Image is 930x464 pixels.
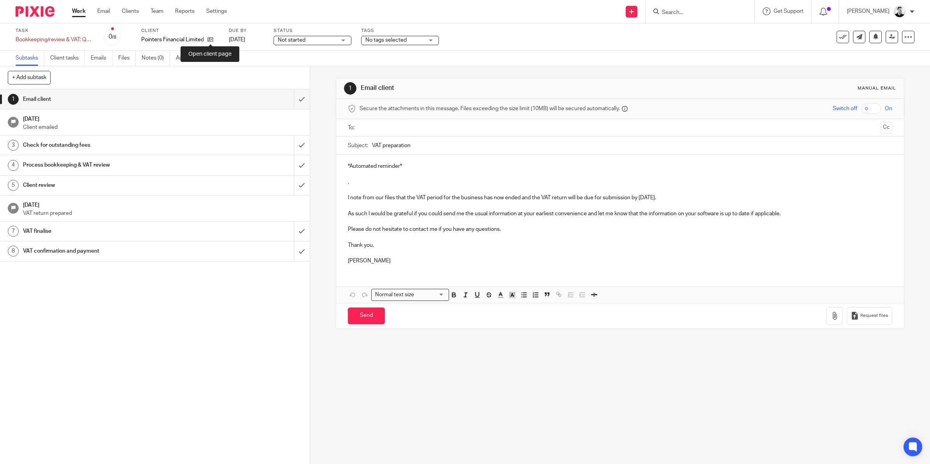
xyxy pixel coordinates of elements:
[229,28,264,34] label: Due by
[23,113,302,123] h1: [DATE]
[8,160,19,171] div: 4
[16,28,93,34] label: Task
[23,209,302,217] p: VAT return prepared
[23,245,198,257] h1: VAT confirmation and payment
[118,51,136,66] a: Files
[16,36,93,44] div: Bookkeeping/review &amp; VAT: Quarterly
[23,139,198,151] h1: Check for outstanding fees
[72,7,86,15] a: Work
[23,225,198,237] h1: VAT finalise
[365,37,407,43] span: No tags selected
[8,140,19,151] div: 3
[23,199,302,209] h1: [DATE]
[348,257,892,265] p: [PERSON_NAME]
[274,28,351,34] label: Status
[229,37,245,42] span: [DATE]
[847,307,892,325] button: Request files
[371,289,449,301] div: Search for option
[8,226,19,237] div: 7
[23,179,198,191] h1: Client review
[348,178,892,186] p: ,
[109,32,116,41] div: 0
[122,7,139,15] a: Clients
[348,308,385,324] input: Send
[858,85,896,91] div: Manual email
[8,71,51,84] button: + Add subtask
[348,210,892,218] p: As such I would be grateful if you could send me the usual information at your earliest convenien...
[348,194,892,202] p: I note from our files that the VAT period for the business has now ended and the VAT return will ...
[16,36,93,44] div: Bookkeeping/review & VAT: Quarterly
[141,36,204,44] p: Pointers Financial Limited
[885,105,892,112] span: On
[23,159,198,171] h1: Process bookkeeping & VAT review
[661,9,731,16] input: Search
[23,93,198,105] h1: Email client
[833,105,857,112] span: Switch off
[16,6,54,17] img: Pixie
[361,84,637,92] h1: Email client
[360,105,620,112] span: Secure the attachments in this message. Files exceeding the size limit (10MB) will be secured aut...
[23,123,302,131] p: Client emailed
[97,7,110,15] a: Email
[112,35,116,39] small: /8
[881,122,892,134] button: Cc
[348,142,368,149] label: Subject:
[175,7,195,15] a: Reports
[50,51,85,66] a: Client tasks
[344,82,356,95] div: 1
[176,51,206,66] a: Audit logs
[348,124,356,132] label: To:
[8,246,19,257] div: 8
[348,225,892,233] p: Please do not hesitate to contact me if you have any questions.
[8,180,19,191] div: 5
[847,7,890,15] p: [PERSON_NAME]
[348,241,892,249] p: Thank you,
[416,291,444,299] input: Search for option
[893,5,906,18] img: Dave_2025.jpg
[860,313,888,319] span: Request files
[91,51,112,66] a: Emails
[206,7,227,15] a: Settings
[348,162,892,170] p: *Automated reminder*
[141,28,219,34] label: Client
[16,51,44,66] a: Subtasks
[373,291,416,299] span: Normal text size
[278,37,305,43] span: Not started
[774,9,804,14] span: Get Support
[142,51,170,66] a: Notes (0)
[151,7,163,15] a: Team
[8,94,19,105] div: 1
[361,28,439,34] label: Tags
